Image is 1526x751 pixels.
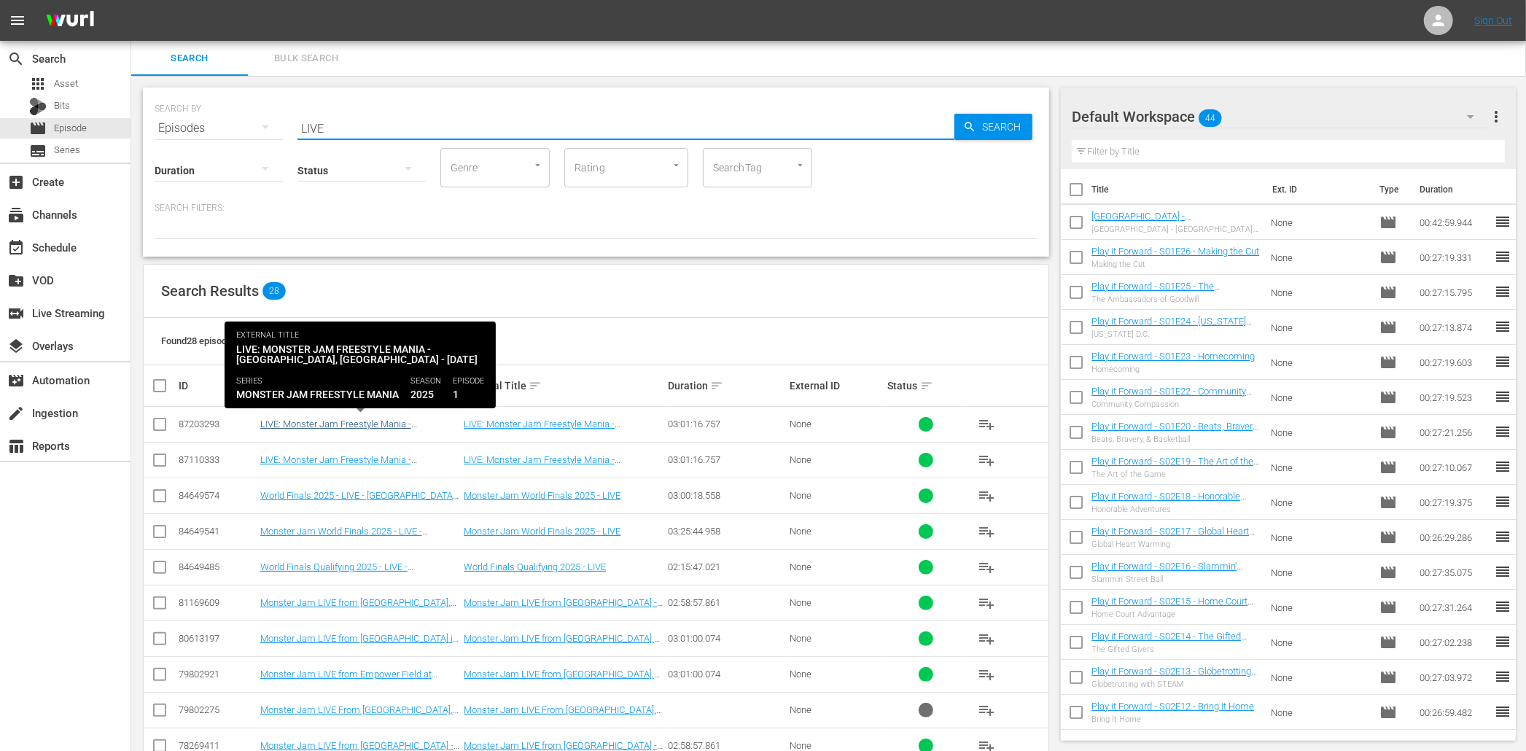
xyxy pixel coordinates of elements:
[260,561,413,583] a: World Finals Qualifying 2025 - LIVE - [GEOGRAPHIC_DATA] - [DATE]
[790,419,883,429] div: None
[9,12,26,29] span: menu
[790,704,883,715] div: None
[1379,564,1397,581] span: Episode
[179,490,256,501] div: 84649574
[260,597,456,619] a: Monster Jam LIVE from [GEOGRAPHIC_DATA], [GEOGRAPHIC_DATA], [US_STATE] - [DATE]
[1091,631,1247,653] a: Play it Forward - S02E14 - The Gifted Givers
[969,478,1004,513] button: playlist_add
[1414,240,1494,275] td: 00:27:19.331
[1265,345,1374,380] td: None
[790,633,883,644] div: None
[1494,598,1511,615] span: reorder
[1379,634,1397,651] span: Episode
[179,526,256,537] div: 84649541
[323,379,336,392] span: sort
[464,669,660,690] a: Monster Jam LIVE from [GEOGRAPHIC_DATA], [US_STATE] - [DATE]
[1091,260,1259,269] div: Making the Cut
[260,526,428,548] a: Monster Jam World Finals 2025 - LIVE - [GEOGRAPHIC_DATA] - [DATE]
[54,143,80,157] span: Series
[969,443,1004,478] button: playlist_add
[29,142,47,160] span: Series
[1494,283,1511,300] span: reorder
[179,704,256,715] div: 79802275
[1414,450,1494,485] td: 00:27:10.067
[1091,456,1259,478] a: Play it Forward - S02E19 - The Art of the Game
[978,487,995,505] span: playlist_add
[1091,470,1259,479] div: The Art of the Game
[1072,96,1487,137] div: Default Workspace
[1265,380,1374,415] td: None
[1091,169,1263,210] th: Title
[668,526,786,537] div: 03:25:44.958
[668,740,786,751] div: 02:58:57.861
[790,561,883,572] div: None
[1265,520,1374,555] td: None
[464,490,620,501] a: Monster Jam World Finals 2025 - LIVE
[1494,353,1511,370] span: reorder
[976,114,1032,140] span: Search
[179,669,256,680] div: 79802921
[978,594,995,612] span: playlist_add
[29,75,47,93] span: Asset
[1091,351,1255,362] a: Play it Forward - S01E23 - Homecoming
[1414,590,1494,625] td: 00:27:31.264
[1414,695,1494,730] td: 00:26:59.482
[1091,575,1259,584] div: Slammin' Street Ball
[464,526,620,537] a: Monster Jam World Finals 2025 - LIVE
[1264,169,1371,210] th: Ext. ID
[260,377,459,394] div: Internal Title
[1379,704,1397,721] span: Episode
[1494,563,1511,580] span: reorder
[1265,415,1374,450] td: None
[978,666,995,683] span: playlist_add
[260,704,459,726] a: Monster Jam LIVE From [GEOGRAPHIC_DATA], [US_STATE]
[179,740,256,751] div: 78269411
[161,335,321,346] span: Found 28 episodes sorted by: relevance
[1379,249,1397,266] span: Episode
[1265,485,1374,520] td: None
[1379,669,1397,686] span: Episode
[1091,491,1246,513] a: Play it Forward - S02E18 - Honorable Adventures
[969,693,1004,728] button: playlist_add
[978,701,995,719] span: playlist_add
[1091,540,1259,549] div: Global Heart Warming
[464,597,663,619] a: Monster Jam LIVE from [GEOGRAPHIC_DATA] - [DATE]
[1487,108,1505,125] span: more_vert
[260,490,459,512] a: World Finals 2025 - LIVE - [GEOGRAPHIC_DATA] - [DATE]
[179,454,256,465] div: 87110333
[7,272,25,289] span: VOD
[969,657,1004,692] button: playlist_add
[710,379,723,392] span: sort
[464,419,650,451] a: LIVE: Monster Jam Freestyle Mania - [GEOGRAPHIC_DATA], [GEOGRAPHIC_DATA] - [DATE]
[7,437,25,455] span: Reports
[7,174,25,191] span: Create
[978,416,995,433] span: playlist_add
[1494,458,1511,475] span: reorder
[1414,660,1494,695] td: 00:27:03.972
[1494,703,1511,720] span: reorder
[1091,281,1220,303] a: Play it Forward - S01E25 - The Ambassadors of Goodwill
[464,633,660,655] a: Monster Jam LIVE from [GEOGRAPHIC_DATA], [US_STATE] - [DATE]
[668,490,786,501] div: 03:00:18.558
[1379,319,1397,336] span: Episode
[978,451,995,469] span: playlist_add
[969,621,1004,656] button: playlist_add
[179,419,256,429] div: 87203293
[464,454,650,487] a: LIVE: Monster Jam Freestyle Mania - [GEOGRAPHIC_DATA], [GEOGRAPHIC_DATA] - [DATE]
[54,121,87,136] span: Episode
[793,158,807,172] button: Open
[1414,275,1494,310] td: 00:27:15.795
[1091,295,1259,304] div: The Ambassadors of Goodwill
[7,50,25,68] span: Search
[969,514,1004,549] button: playlist_add
[1487,99,1505,134] button: more_vert
[260,454,441,487] a: LIVE: Monster Jam Freestyle Mania - [GEOGRAPHIC_DATA], [GEOGRAPHIC_DATA] [DATE]
[1091,435,1259,444] div: Beats, Bravery, & Basketball
[1091,596,1253,618] a: Play it Forward - S02E15 - Home Court Advantage
[7,305,25,322] span: Live Streaming
[1091,225,1259,234] div: [GEOGRAPHIC_DATA] - [GEOGRAPHIC_DATA], [GEOGRAPHIC_DATA]
[1414,380,1494,415] td: 00:27:19.523
[668,377,786,394] div: Duration
[1265,275,1374,310] td: None
[1265,310,1374,345] td: None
